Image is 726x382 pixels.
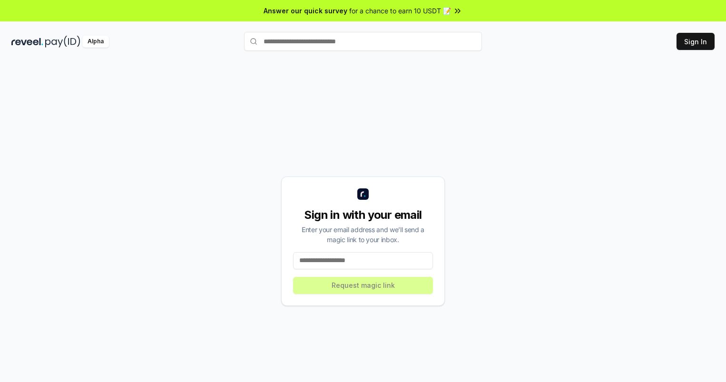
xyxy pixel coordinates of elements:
img: logo_small [357,188,369,200]
div: Alpha [82,36,109,48]
div: Enter your email address and we’ll send a magic link to your inbox. [293,225,433,245]
span: for a chance to earn 10 USDT 📝 [349,6,451,16]
img: pay_id [45,36,80,48]
div: Sign in with your email [293,207,433,223]
span: Answer our quick survey [264,6,347,16]
img: reveel_dark [11,36,43,48]
button: Sign In [677,33,715,50]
